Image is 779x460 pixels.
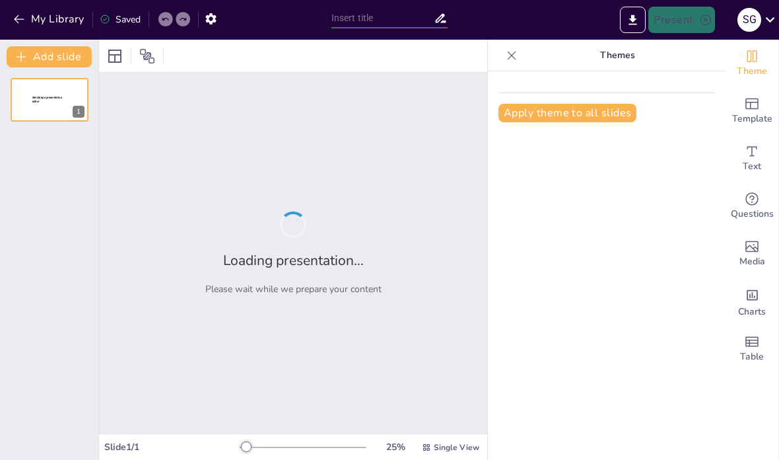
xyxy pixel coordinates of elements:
[726,182,778,230] div: Get real-time input from your audience
[726,325,778,373] div: Add a table
[100,13,141,26] div: Saved
[732,112,772,126] span: Template
[10,9,90,30] button: My Library
[737,64,767,79] span: Theme
[737,7,761,33] button: S G
[737,8,761,32] div: S G
[104,46,125,67] div: Layout
[739,254,765,269] span: Media
[7,46,92,67] button: Add slide
[223,251,364,270] h2: Loading presentation...
[726,40,778,87] div: Change the overall theme
[205,283,382,295] p: Please wait while we prepare your content
[380,441,411,453] div: 25 %
[104,441,240,453] div: Slide 1 / 1
[434,442,479,453] span: Single View
[726,278,778,325] div: Add charts and graphs
[738,305,766,319] span: Charts
[726,87,778,135] div: Add ready made slides
[331,9,434,28] input: Insert title
[648,7,714,33] button: Present
[73,106,85,118] div: 1
[498,104,636,122] button: Apply theme to all slides
[139,48,155,64] span: Position
[620,7,646,33] button: Export to PowerPoint
[743,159,761,174] span: Text
[522,40,712,71] p: Themes
[11,78,88,122] div: 1
[726,135,778,182] div: Add text boxes
[32,96,62,103] span: Sendsteps presentation editor
[740,350,764,364] span: Table
[731,207,774,221] span: Questions
[726,230,778,278] div: Add images, graphics, shapes or video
